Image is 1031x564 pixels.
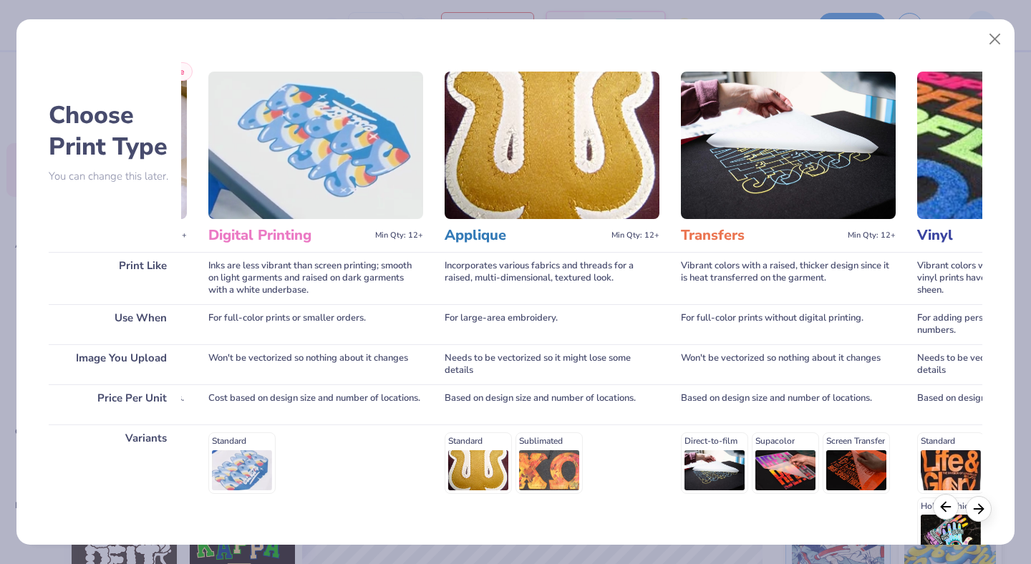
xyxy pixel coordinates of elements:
span: Min Qty: 12+ [375,230,423,240]
div: Cost based on design size and number of locations. [208,384,423,424]
img: Applique [445,72,659,219]
div: Based on design size and number of locations. [681,384,896,424]
div: Won't be vectorized so nothing about it changes [208,344,423,384]
div: Use When [49,304,181,344]
div: For full-color prints without digital printing. [681,304,896,344]
div: Won't be vectorized so nothing about it changes [681,344,896,384]
div: Incorporates various fabrics and threads for a raised, multi-dimensional, textured look. [445,252,659,304]
div: For large-area embroidery. [445,304,659,344]
span: Min Qty: 12+ [611,230,659,240]
div: Needs to be vectorized so it might lose some details [445,344,659,384]
div: Image You Upload [49,344,181,384]
div: Based on design size and number of locations. [445,384,659,424]
h2: Choose Print Type [49,99,181,162]
p: You can change this later. [49,170,181,183]
h3: Digital Printing [208,226,369,245]
button: Close [982,26,1009,53]
h3: Applique [445,226,606,245]
div: Print Like [49,252,181,304]
img: Transfers [681,72,896,219]
img: Digital Printing [208,72,423,219]
div: Price Per Unit [49,384,181,424]
h3: Transfers [681,226,842,245]
div: Vibrant colors with a raised, thicker design since it is heat transferred on the garment. [681,252,896,304]
div: For full-color prints or smaller orders. [208,304,423,344]
div: Inks are less vibrant than screen printing; smooth on light garments and raised on dark garments ... [208,252,423,304]
span: Min Qty: 12+ [848,230,896,240]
